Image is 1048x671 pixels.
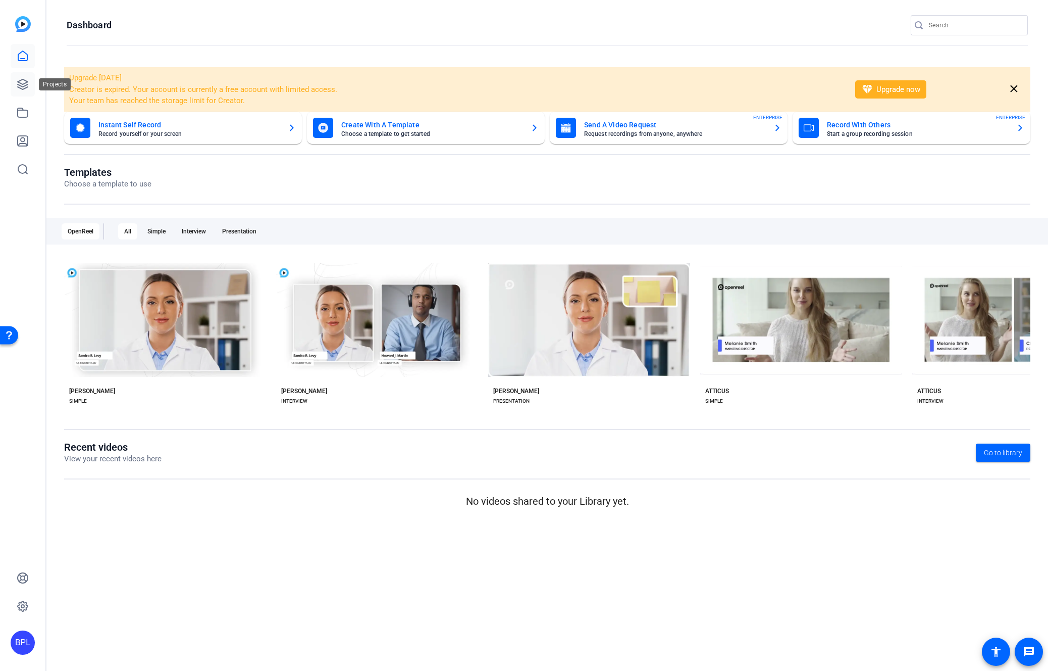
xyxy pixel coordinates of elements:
div: BPL [11,631,35,655]
p: No videos shared to your Library yet. [64,494,1030,509]
p: Choose a template to use [64,178,151,190]
mat-card-title: Send A Video Request [584,119,765,131]
h1: Recent videos [64,441,162,453]
div: SIMPLE [69,397,87,405]
div: INTERVIEW [281,397,307,405]
span: Go to library [984,448,1022,458]
div: SIMPLE [705,397,723,405]
span: ENTERPRISE [753,114,782,121]
mat-card-subtitle: Choose a template to get started [341,131,522,137]
mat-icon: message [1023,646,1035,658]
div: Interview [176,223,212,239]
div: Presentation [216,223,263,239]
span: Upgrade [DATE] [69,73,122,82]
div: Simple [141,223,172,239]
mat-card-subtitle: Request recordings from anyone, anywhere [584,131,765,137]
div: Projects [39,78,71,90]
a: Go to library [976,444,1030,462]
div: ATTICUS [705,387,729,395]
button: Create With A TemplateChoose a template to get started [307,112,545,144]
h1: Dashboard [67,19,112,31]
button: Record With OthersStart a group recording sessionENTERPRISE [793,112,1030,144]
mat-card-title: Create With A Template [341,119,522,131]
h1: Templates [64,166,151,178]
div: [PERSON_NAME] [281,387,327,395]
span: ENTERPRISE [996,114,1025,121]
mat-card-subtitle: Record yourself or your screen [98,131,280,137]
mat-card-subtitle: Start a group recording session [827,131,1008,137]
button: Instant Self RecordRecord yourself or your screen [64,112,302,144]
input: Search [929,19,1020,31]
li: Your team has reached the storage limit for Creator. [69,95,842,107]
mat-card-title: Record With Others [827,119,1008,131]
div: [PERSON_NAME] [493,387,539,395]
div: All [118,223,137,239]
div: INTERVIEW [917,397,944,405]
mat-icon: diamond [861,83,873,95]
p: View your recent videos here [64,453,162,465]
button: Upgrade now [855,80,926,99]
mat-icon: close [1008,83,1020,95]
button: Send A Video RequestRequest recordings from anyone, anywhereENTERPRISE [550,112,788,144]
mat-icon: accessibility [990,646,1002,658]
div: PRESENTATION [493,397,530,405]
li: Creator is expired. Your account is currently a free account with limited access. [69,84,842,95]
div: OpenReel [62,223,99,239]
img: blue-gradient.svg [15,16,31,32]
div: [PERSON_NAME] [69,387,115,395]
div: ATTICUS [917,387,941,395]
mat-card-title: Instant Self Record [98,119,280,131]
